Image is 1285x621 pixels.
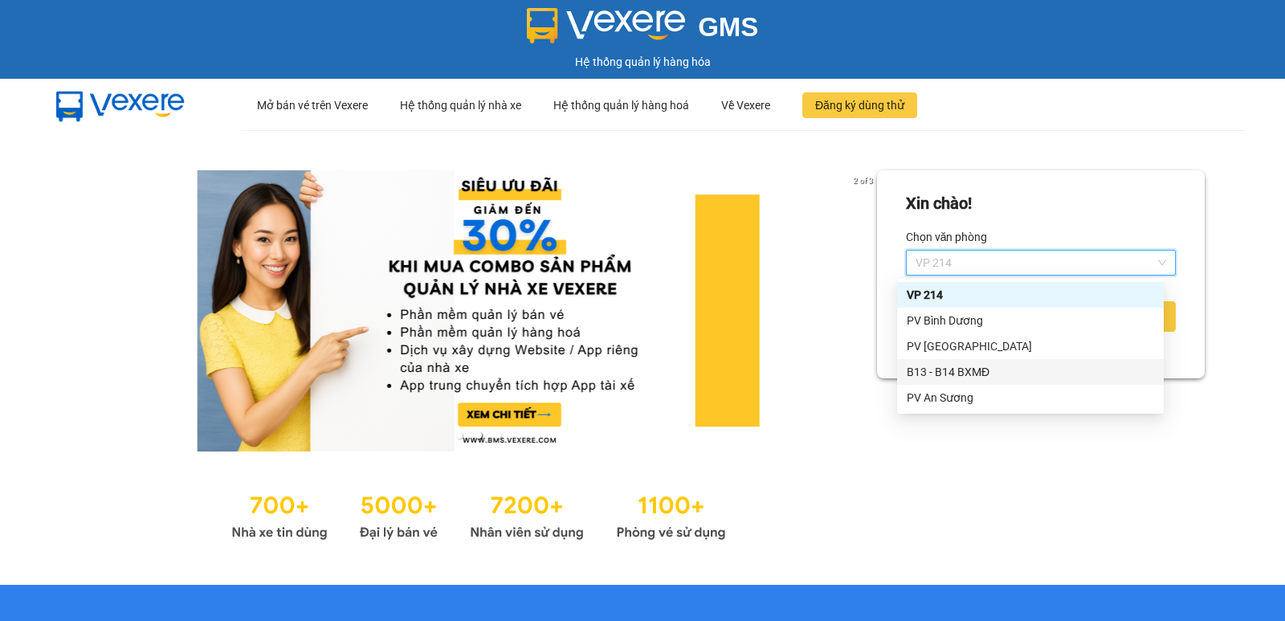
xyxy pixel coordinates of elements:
div: Mở bán vé trên Vexere [257,80,368,131]
span: Đăng ký dùng thử [815,96,904,114]
img: mbUUG5Q.png [40,79,201,132]
p: 2 of 3 [849,170,877,191]
div: B13 - B14 BXMĐ [897,359,1164,385]
div: VP 214 [907,286,1154,304]
button: previous slide / item [80,170,103,451]
img: Statistics.png [231,484,726,545]
li: slide item 1 [456,432,463,439]
div: PV Tân Bình [897,333,1164,359]
div: VP 214 [897,282,1164,308]
span: VP 214 [916,251,1166,275]
img: logo 2 [527,8,686,43]
div: B13 - B14 BXMĐ [907,363,1154,381]
span: GMS [698,12,758,42]
div: Hệ thống quản lý hàng hóa [4,53,1281,71]
label: Chọn văn phòng [906,224,988,250]
li: slide item 3 [495,432,501,439]
li: slide item 2 [475,432,482,439]
div: PV Bình Dương [907,312,1154,329]
div: PV Bình Dương [897,308,1164,333]
button: Đăng ký dùng thử [802,92,917,118]
button: next slide / item [855,170,877,451]
div: Xin chào! [906,191,972,216]
a: GMS [527,24,759,37]
div: Về Vexere [721,80,770,131]
div: PV An Sương [907,389,1154,407]
div: PV An Sương [897,385,1164,411]
div: Hệ thống quản lý nhà xe [400,80,521,131]
div: PV [GEOGRAPHIC_DATA] [907,337,1154,355]
div: Hệ thống quản lý hàng hoá [553,80,689,131]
